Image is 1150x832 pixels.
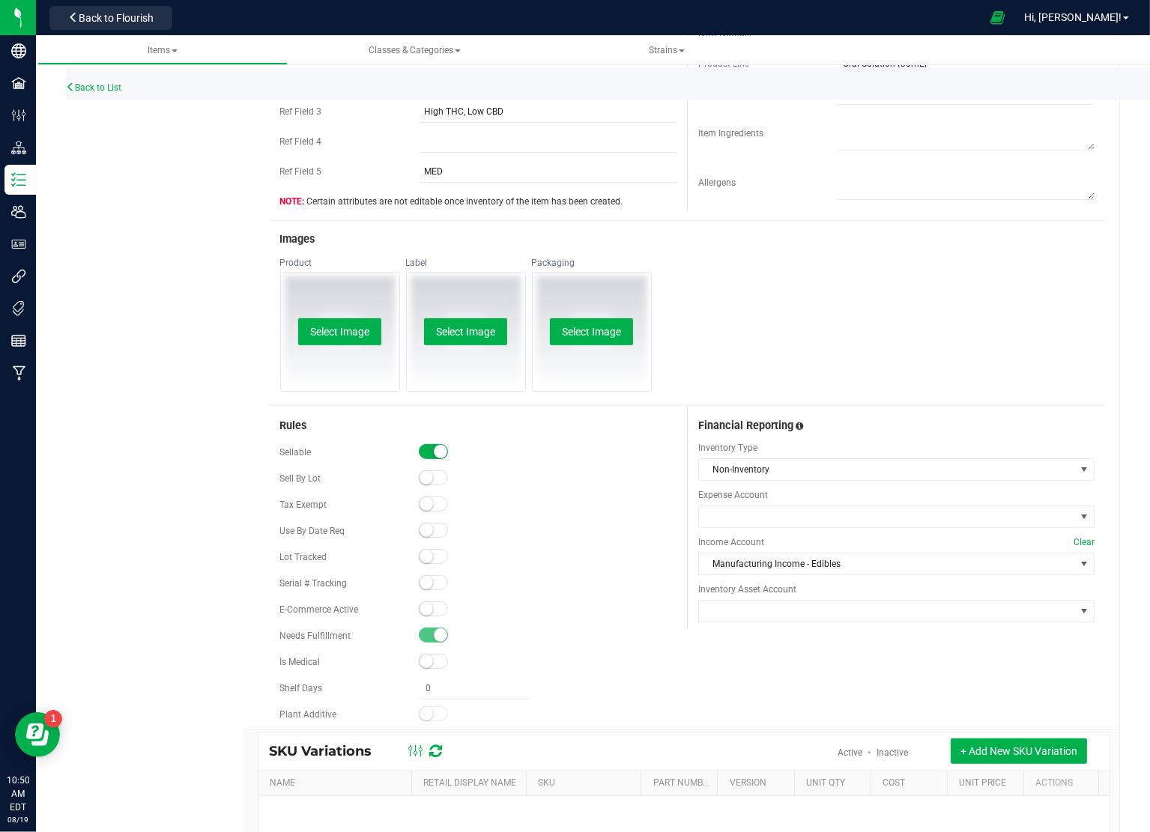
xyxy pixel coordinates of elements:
a: Inactive [877,747,908,758]
p: 08/19 [7,814,29,825]
span: Lot Tracked [280,552,327,562]
span: Plant Additive [280,709,337,720]
a: Back to List [66,82,121,93]
span: Income Account [698,535,1095,549]
span: Hi, [PERSON_NAME]! [1024,11,1122,23]
inline-svg: Facilities [11,76,26,91]
div: Product [280,257,400,269]
span: Assign this inventory item to the correct financial accounts(s) [796,421,803,431]
a: Version [730,777,766,788]
span: Inventory Asset Account [698,583,1095,596]
a: SKU [538,777,555,788]
span: Open Ecommerce Menu [981,3,1014,32]
span: E-Commerce Active [280,604,359,615]
span: Manufacturing Income - Edibles [699,553,1075,574]
a: PART NUMBER [653,777,713,788]
a: Active [838,747,862,758]
span: Use By Date Req [280,526,345,536]
inline-svg: Manufacturing [11,365,26,380]
span: Ref Field 3 [280,106,322,117]
iframe: Resource center unread badge [44,710,62,728]
input: 0 [419,678,530,699]
span: Items [148,45,178,55]
span: Back to Flourish [79,12,154,24]
span: SKU Variations [270,743,387,759]
span: Inventory Type [698,441,1095,455]
span: Ref Field 5 [280,166,322,177]
span: Non-Inventory [699,459,1075,480]
div: Actions [1035,777,1092,788]
p: 10:50 AM EDT [7,774,29,814]
inline-svg: Distribution [11,140,26,155]
span: + Add New SKU Variation [960,745,1077,757]
inline-svg: User Roles [11,237,26,252]
span: Shelf Days [280,683,323,693]
span: Sell By Lot [280,473,321,484]
iframe: Resource center [15,712,60,757]
a: Unit Price [959,777,1006,788]
span: Ref Field 4 [280,136,322,147]
inline-svg: Tags [11,301,26,316]
span: Item Ingredients [698,128,763,139]
a: Cost [883,777,905,788]
span: Certain attributes are not editable once inventory of the item has been created. [280,195,623,208]
span: Sellable [280,447,312,458]
div: Packaging [532,257,652,269]
span: Expense Account [698,488,1095,502]
a: Name [270,777,295,788]
span: Needs Fulfillment [280,631,351,641]
span: Classes & Categories [369,45,461,55]
span: Financial Reporting [698,419,793,432]
span: Tax Exempt [280,499,327,510]
div: Label [406,257,526,269]
button: Select Image [550,318,633,345]
inline-svg: Configuration [11,108,26,123]
span: Serial # Tracking [280,578,348,589]
span: Rules [280,419,307,432]
span: Clear [1074,535,1095,549]
button: + Add New SKU Variation [951,738,1087,764]
a: Retail Display Name [423,777,516,788]
inline-svg: Inventory [11,172,26,187]
button: Back to Flourish [49,6,172,30]
inline-svg: Users [11,204,26,219]
button: Select Image [298,318,381,345]
inline-svg: Reports [11,333,26,348]
span: Strains [649,45,685,55]
span: Is Medical [280,657,321,667]
inline-svg: Company [11,43,26,58]
h3: Images [280,234,1095,246]
inline-svg: Integrations [11,269,26,284]
button: Select Image [424,318,507,345]
a: Unit Qty [806,777,845,788]
span: Allergens [698,177,736,188]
